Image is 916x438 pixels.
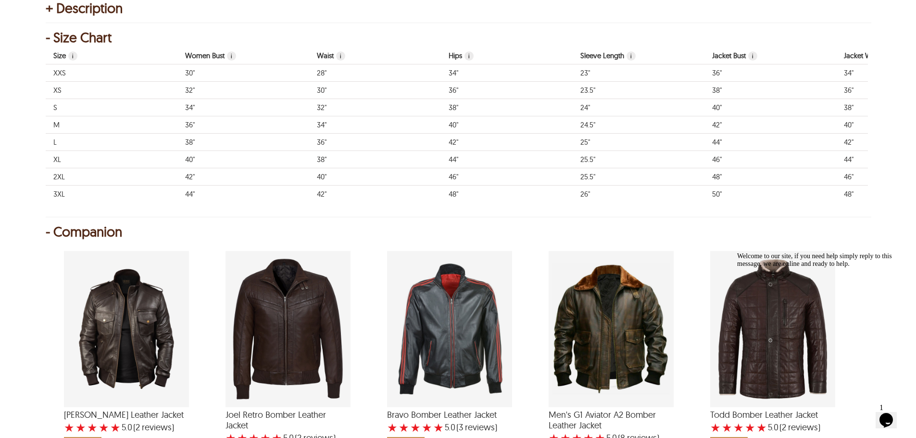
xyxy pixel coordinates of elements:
td: Jacket Bust 44" [704,134,836,151]
td: Jacket Hips 34" [441,64,573,82]
td: Sleeve Length 23.5" [573,82,704,99]
td: Sleeve Length 25.5" [573,168,704,186]
td: Sleeve Length 25.5" [573,151,704,168]
span: Men's G1 Aviator A2 Bomber Leather Jacket [549,410,674,430]
td: Waist 28" [309,64,441,82]
th: Jacket Bust [704,47,836,64]
th: Size [46,47,177,64]
td: Waist 34" [309,116,441,134]
td: Sleeve Length 26" [573,186,704,203]
td: Size 2XL [46,168,177,186]
td: Size M [46,116,177,134]
label: 5 rating [110,423,121,432]
td: Women Bust 42" [177,168,309,186]
td: Waist 38" [309,151,441,168]
label: 1 rating [710,423,721,432]
iframe: chat widget [876,400,906,428]
td: Jacket Bust 42" [704,116,836,134]
td: Women Bust 32" [177,82,309,99]
span: Waist [336,51,345,61]
td: Size XXS [46,64,177,82]
span: (3 [456,423,463,432]
iframe: chat widget [733,249,906,395]
label: 5.0 [768,423,778,432]
td: Jacket Bust 48" [704,168,836,186]
td: Jacket Hips 40" [441,116,573,134]
label: 4 rating [745,423,755,432]
td: Size 3XL [46,186,177,203]
td: Women Bust 34" [177,99,309,116]
td: Sleeve Length 24.5" [573,116,704,134]
label: 5.0 [122,423,132,432]
span: ) [779,423,820,432]
span: Jacket Hips [464,51,474,61]
td: Size XS [46,82,177,99]
label: 5 rating [433,423,444,432]
label: 3 rating [87,423,98,432]
th: Sleeve Length [573,47,704,64]
span: reviews [140,423,172,432]
td: Sleeve Length 23" [573,64,704,82]
td: Women Bust 40" [177,151,309,168]
span: Welcome to our site, if you need help simply reply to this message, we are online and ready to help. [4,4,159,19]
label: 4 rating [99,423,109,432]
span: Joel Retro Bomber Leather Jacket [226,410,351,430]
label: 3 rating [733,423,744,432]
td: Jacket Hips 42" [441,134,573,151]
td: Jacket Bust 40" [704,99,836,116]
label: 4 rating [422,423,432,432]
span: reviews [463,423,495,432]
td: Waist 36" [309,134,441,151]
td: Size S [46,99,177,116]
span: Size [68,51,77,61]
div: Welcome to our site, if you need help simply reply to this message, we are online and ready to help. [4,4,177,19]
td: Jacket Bust 50" [704,186,836,203]
span: Sleeve Length [627,51,636,61]
span: (2 [133,423,140,432]
div: - Companion [46,227,870,237]
span: Bravo Bomber Leather Jacket [387,410,512,420]
td: Waist 32" [309,99,441,116]
td: Jacket Hips 44" [441,151,573,168]
td: Size XL [46,151,177,168]
div: - Size Chart [46,33,870,42]
td: Women Bust 44" [177,186,309,203]
td: Waist 30" [309,82,441,99]
td: Waist 42" [309,186,441,203]
label: 1 rating [64,423,75,432]
td: Jacket Hips 48" [441,186,573,203]
label: 3 rating [410,423,421,432]
label: 2 rating [75,423,86,432]
span: Women Bust [227,51,236,61]
label: 2 rating [399,423,409,432]
span: Jacket Bust [748,51,757,61]
td: Jacket Hips 36" [441,82,573,99]
span: ) [456,423,497,432]
span: Frank Bomber Leather Jacket [64,410,189,420]
label: 1 rating [387,423,398,432]
td: Jacket Hips 38" [441,99,573,116]
span: reviews [786,423,818,432]
label: 5.0 [445,423,455,432]
td: Waist 40" [309,168,441,186]
span: (2 [779,423,786,432]
td: Jacket Hips 46" [441,168,573,186]
td: Women Bust 36" [177,116,309,134]
span: Todd Bomber Leather Jacket [710,410,835,420]
td: Jacket Bust 36" [704,64,836,82]
td: Women Bust 38" [177,134,309,151]
th: Waist [309,47,441,64]
label: 2 rating [722,423,732,432]
td: Size L [46,134,177,151]
label: 5 rating [756,423,767,432]
th: Women Bust [177,47,309,64]
td: Jacket Bust 46" [704,151,836,168]
div: + Description [46,3,870,13]
td: Sleeve Length 24" [573,99,704,116]
th: Jacket Hips [441,47,573,64]
span: ) [133,423,174,432]
td: Sleeve Length 25" [573,134,704,151]
td: Women Bust 30" [177,64,309,82]
td: Jacket Bust 38" [704,82,836,99]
